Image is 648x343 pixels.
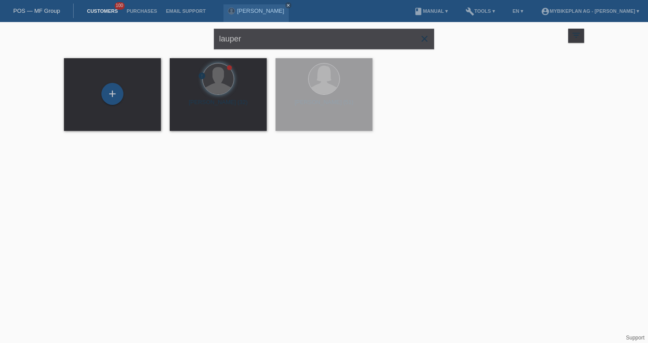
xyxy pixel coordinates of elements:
[13,7,60,14] a: POS — MF Group
[283,99,365,113] div: [PERSON_NAME] (51)
[626,335,644,341] a: Support
[466,7,474,16] i: build
[508,8,528,14] a: EN ▾
[198,72,206,80] i: error
[410,8,452,14] a: bookManual ▾
[102,86,123,101] div: Add customer
[419,34,430,44] i: close
[122,8,161,14] a: Purchases
[414,7,423,16] i: book
[237,7,284,14] a: [PERSON_NAME]
[115,2,125,10] span: 100
[161,8,210,14] a: Email Support
[461,8,499,14] a: buildTools ▾
[285,2,291,8] a: close
[214,29,434,49] input: Search...
[541,7,550,16] i: account_circle
[82,8,122,14] a: Customers
[571,30,581,40] i: filter_list
[536,8,644,14] a: account_circleMybikeplan AG - [PERSON_NAME] ▾
[286,3,290,7] i: close
[198,72,206,81] div: unconfirmed, pending
[177,99,260,113] div: [PERSON_NAME] (32)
